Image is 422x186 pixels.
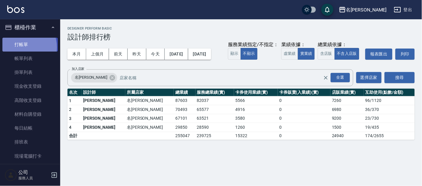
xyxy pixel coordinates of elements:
button: 不顯示 [241,48,258,60]
td: 24940 [330,132,364,140]
td: 0 [278,114,330,123]
button: 今天 [146,49,165,60]
td: 9200 [330,114,364,123]
td: 29850 [174,123,195,132]
td: 4916 [234,105,278,114]
p: 服務人員 [18,175,49,181]
button: 前天 [109,49,128,60]
button: 報表匯出 [365,49,392,60]
a: 每日結帳 [2,121,58,135]
button: 虛業績 [281,48,298,60]
button: 上個月 [86,49,109,60]
a: 帳單列表 [2,52,58,65]
td: 28590 [195,123,234,132]
td: 67101 [174,114,195,123]
button: 實業績 [298,48,315,60]
td: 15322 [234,132,278,140]
td: 6980 [330,105,364,114]
td: 87603 [174,96,195,105]
th: 設計師 [82,89,125,96]
th: 互助使用(點數/金額) [364,89,415,96]
td: 0 [278,96,330,105]
div: 名[PERSON_NAME] [71,73,117,83]
th: 總業績 [174,89,195,96]
img: Logo [7,5,24,13]
a: 材料自購登錄 [2,107,58,121]
button: 名[PERSON_NAME] [336,4,389,16]
th: 服務總業績(實) [195,89,234,96]
button: Open [330,72,351,84]
td: [PERSON_NAME] [82,114,125,123]
th: 卡券販賣(入業績)(實) [278,89,330,96]
td: 0 [278,105,330,114]
th: 卡券使用業績(實) [234,89,278,96]
a: 打帳單 [2,38,58,52]
td: [PERSON_NAME] [82,105,125,114]
td: 174 / 2655 [364,132,415,140]
td: 36 / 370 [364,105,415,114]
a: 掛單列表 [2,65,58,79]
button: Clear [322,74,330,82]
div: 全選 [331,73,350,82]
h3: 設計師排行榜 [67,33,415,41]
a: 高階收支登錄 [2,93,58,107]
button: 櫃檯作業 [2,20,58,35]
td: 0 [278,123,330,132]
td: 1260 [234,123,278,132]
td: 名[PERSON_NAME] [125,114,174,123]
button: 本月 [67,49,86,60]
td: 19 / 435 [364,123,415,132]
td: 96 / 1120 [364,96,415,105]
button: 列印 [395,49,415,60]
label: 加入店家 [72,67,84,71]
td: 名[PERSON_NAME] [125,105,174,114]
div: 業績依據： [281,42,315,48]
h2: Designer Perform Basic [67,27,415,30]
div: 總業績依據： [318,42,362,48]
div: 名[PERSON_NAME] [346,6,387,14]
td: 65577 [195,105,234,114]
button: 含店販 [318,48,335,60]
td: 239725 [195,132,234,140]
button: 登出 [392,4,415,15]
img: Person [5,169,17,181]
td: 82037 [195,96,234,105]
button: 不含入店販 [335,48,360,60]
td: 7260 [330,96,364,105]
span: 名[PERSON_NAME] [71,74,111,80]
button: [DATE] [165,49,188,60]
span: 3 [69,116,71,121]
input: 店家名稱 [118,72,333,83]
button: 選擇店家 [356,72,382,83]
td: [PERSON_NAME] [82,96,125,105]
button: 顯示 [228,48,241,60]
h5: 公司 [18,169,49,175]
td: 63521 [195,114,234,123]
th: 所屬店家 [125,89,174,96]
td: 名[PERSON_NAME] [125,96,174,105]
td: 合計 [67,132,82,140]
button: save [321,4,333,16]
button: 昨天 [128,49,146,60]
th: 店販業績(實) [330,89,364,96]
button: [DATE] [188,49,211,60]
td: 名[PERSON_NAME] [125,123,174,132]
button: 搜尋 [385,72,415,83]
td: 0 [278,132,330,140]
a: 現場電腦打卡 [2,149,58,163]
td: 1500 [330,123,364,132]
a: 排班表 [2,135,58,149]
span: 1 [69,98,71,103]
td: 23 / 730 [364,114,415,123]
span: 4 [69,125,71,130]
th: 名次 [67,89,82,96]
td: 5566 [234,96,278,105]
td: 70493 [174,105,195,114]
div: 服務業績指定/不指定： [228,42,278,48]
td: 3580 [234,114,278,123]
td: 255047 [174,132,195,140]
table: a dense table [67,89,415,140]
a: 現金收支登錄 [2,79,58,93]
td: [PERSON_NAME] [82,123,125,132]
